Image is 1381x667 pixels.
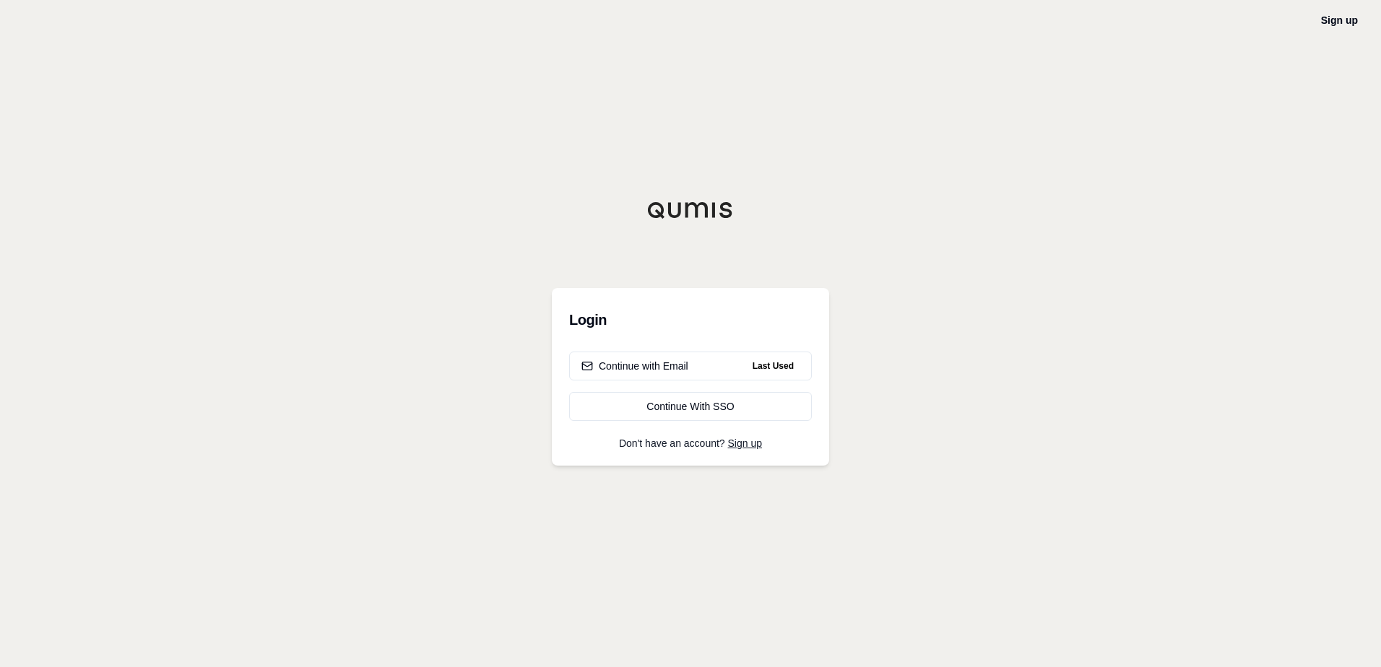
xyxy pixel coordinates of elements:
[647,201,734,219] img: Qumis
[1321,14,1358,26] a: Sign up
[747,357,800,375] span: Last Used
[569,352,812,380] button: Continue with EmailLast Used
[581,399,800,414] div: Continue With SSO
[581,359,688,373] div: Continue with Email
[569,392,812,421] a: Continue With SSO
[728,437,762,449] a: Sign up
[569,305,812,334] h3: Login
[569,438,812,448] p: Don't have an account?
